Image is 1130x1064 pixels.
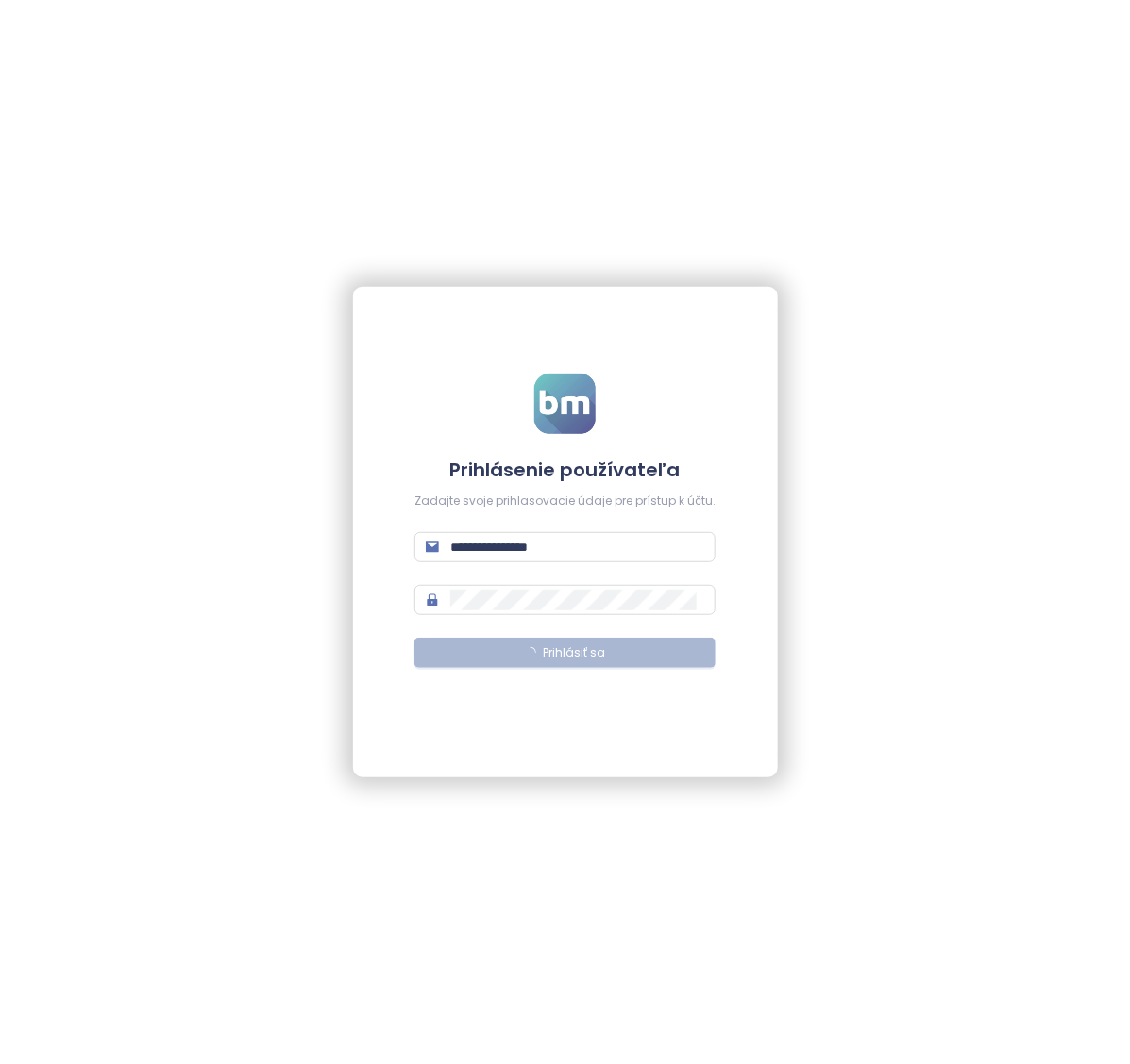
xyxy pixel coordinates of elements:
span: loading [523,645,537,659]
button: Prihlásiť sa [414,638,716,668]
h4: Prihlásenie používateľa [414,457,716,483]
img: logo [534,374,596,434]
div: Zadajte svoje prihlasovacie údaje pre prístup k účtu. [414,492,716,510]
span: lock [426,593,439,607]
span: mail [426,540,439,554]
span: Prihlásiť sa [544,644,606,662]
